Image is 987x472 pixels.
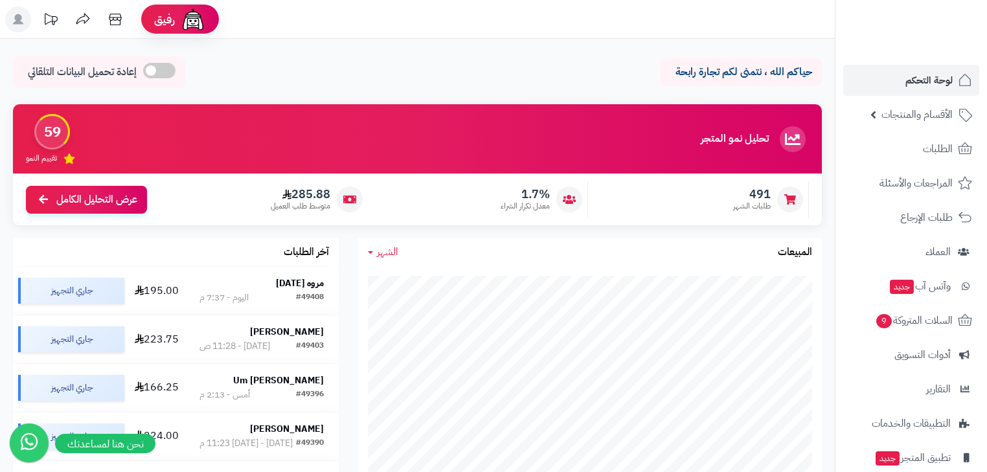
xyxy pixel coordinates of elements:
a: التقارير [843,374,979,405]
strong: [PERSON_NAME] [250,422,324,436]
a: السلات المتروكة9 [843,305,979,336]
span: الطلبات [923,140,953,158]
img: ai-face.png [180,6,206,32]
div: [DATE] - 11:28 ص [199,340,270,353]
h3: تحليل نمو المتجر [701,133,769,145]
p: حياكم الله ، نتمنى لكم تجارة رابحة [670,65,812,80]
span: الأقسام والمنتجات [881,106,953,124]
div: #49408 [296,291,324,304]
a: وآتس آبجديد [843,271,979,302]
div: جاري التجهيز [18,375,124,401]
span: طلبات الإرجاع [900,208,953,227]
a: التطبيقات والخدمات [843,408,979,439]
div: جاري التجهيز [18,326,124,352]
span: التطبيقات والخدمات [872,414,951,433]
td: 166.25 [130,364,185,412]
a: تحديثات المنصة [34,6,67,36]
img: logo-2.png [899,36,975,63]
strong: مروه [DATE] [276,276,324,290]
a: طلبات الإرجاع [843,202,979,233]
span: معدل تكرار الشراء [501,201,550,212]
h3: المبيعات [778,247,812,258]
span: وآتس آب [889,277,951,295]
span: جديد [876,451,900,466]
span: تقييم النمو [26,153,57,164]
span: 491 [733,187,771,201]
div: اليوم - 7:37 م [199,291,249,304]
h3: آخر الطلبات [284,247,329,258]
div: #49396 [296,388,324,401]
strong: [PERSON_NAME] [250,325,324,339]
td: 223.75 [130,315,185,363]
strong: Um [PERSON_NAME] [233,374,324,387]
div: #49403 [296,340,324,353]
a: الطلبات [843,133,979,164]
a: الشهر [368,245,398,260]
span: لوحة التحكم [905,71,953,89]
a: المراجعات والأسئلة [843,168,979,199]
span: جديد [890,280,914,294]
div: أمس - 2:13 م [199,388,250,401]
span: العملاء [925,243,951,261]
span: عرض التحليل الكامل [56,192,137,207]
span: رفيق [154,12,175,27]
span: تطبيق المتجر [874,449,951,467]
span: متوسط طلب العميل [271,201,330,212]
span: 1.7% [501,187,550,201]
a: أدوات التسويق [843,339,979,370]
span: إعادة تحميل البيانات التلقائي [28,65,137,80]
div: جاري التجهيز [18,423,124,449]
span: الشهر [377,244,398,260]
a: العملاء [843,236,979,267]
a: لوحة التحكم [843,65,979,96]
td: 195.00 [130,267,185,315]
span: طلبات الشهر [733,201,771,212]
span: المراجعات والأسئلة [879,174,953,192]
span: أدوات التسويق [894,346,951,364]
div: جاري التجهيز [18,278,124,304]
div: #49390 [296,437,324,450]
div: [DATE] - [DATE] 11:23 م [199,437,293,450]
span: السلات المتروكة [875,311,953,330]
a: عرض التحليل الكامل [26,186,147,214]
td: 224.00 [130,412,185,460]
span: 285.88 [271,187,330,201]
span: التقارير [926,380,951,398]
span: 9 [876,314,892,328]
